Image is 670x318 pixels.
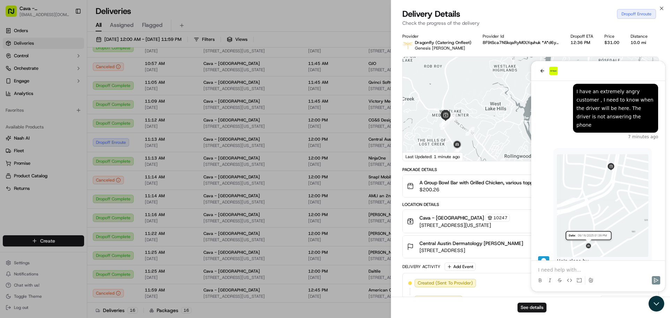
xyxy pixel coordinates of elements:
[518,303,546,312] button: See details
[403,152,463,161] div: Last Updated: 1 minute ago
[619,280,647,286] span: 9:40 AM CDT
[641,139,655,153] button: Map camera controls
[493,215,507,221] span: 10247
[448,112,457,121] div: 10
[572,156,610,160] span: Map data ©2025 Google
[402,40,414,51] img: profile_dragonfly_onfleet.png
[402,167,659,172] div: Package Details
[403,236,658,258] button: Central Austin Dermatology [PERSON_NAME][STREET_ADDRESS]12:00 PM[DATE]
[419,179,633,186] span: A Group Bowl Bar with Grilled Chicken, various toppings, dressings, and 12 Pita Quarters, serving...
[624,214,646,221] span: 11:13 AM
[631,40,648,45] div: 10.0 mi
[624,221,646,228] span: [DATE]
[97,73,127,79] span: 7 minutes ago
[453,146,462,155] div: 13
[404,152,427,161] img: Google
[415,45,465,51] span: Genesis [PERSON_NAME]
[580,103,589,112] div: 5
[419,214,484,221] span: Cava - [GEOGRAPHIC_DATA]
[402,202,659,207] div: Location Details
[402,8,460,20] span: Delivery Details
[418,280,473,286] span: Created (Sent To Provider)
[403,175,658,197] button: A Group Bowl Bar with Grilled Chicken, various toppings, dressings, and 12 Pita Quarters, serving...
[496,158,505,167] div: 8
[419,186,633,193] span: $200.26
[624,240,646,247] span: 12:00 PM
[624,247,646,254] span: [DATE]
[121,215,129,223] button: Send
[415,40,471,45] p: Dragonfly (Catering Onfleet)
[26,196,117,204] p: He's close by.
[1,1,17,17] button: Open customer support
[26,93,117,196] img: image-aa2a47e3.png
[604,34,619,39] div: Price
[439,118,448,127] div: 12
[403,210,658,233] button: Cava - [GEOGRAPHIC_DATA]10247[STREET_ADDRESS][US_STATE]11:13 AM[DATE]
[631,34,648,39] div: Distance
[419,240,523,247] span: Central Austin Dermatology [PERSON_NAME]
[483,40,559,45] button: 8F9tSca7NSkqaRyM0LYquhuk *A*d6yiwtBh0iH6yjds891g2
[419,222,510,229] span: [STREET_ADDRESS][US_STATE]
[7,6,15,14] button: back
[402,264,440,269] div: Delivery Activity
[18,6,27,14] img: Go home
[402,20,659,27] p: Check the progress of the delivery
[571,34,593,39] div: Dropoff ETA
[404,152,427,161] a: Open this area in Google Maps (opens a new window)
[419,247,523,254] span: [STREET_ADDRESS]
[615,156,624,160] a: Terms (opens in new tab)
[483,34,559,39] div: Provider Id
[628,156,656,160] a: Report a map error
[604,40,619,45] div: $31.00
[571,40,593,45] div: 12:36 PM
[466,127,475,136] div: 9
[636,181,646,191] img: photo_proof_of_pickup image
[402,34,471,39] div: Provider
[445,262,476,271] button: Add Event
[603,280,618,286] span: [DATE]
[45,26,124,68] div: I have an extremely angry customer , I need to know when the driver will be here. The driver is n...
[555,155,564,164] div: 6
[7,195,18,206] img: Liam S.
[440,121,449,130] div: 11
[538,156,568,161] button: Keyboard shortcuts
